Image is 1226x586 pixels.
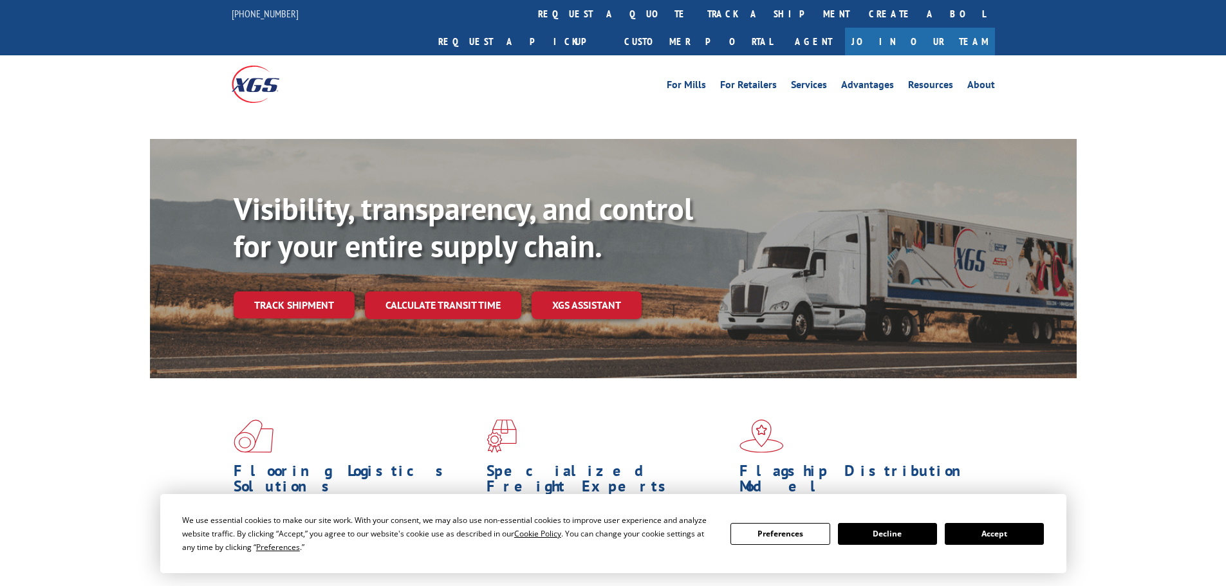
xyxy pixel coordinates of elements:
[730,523,830,545] button: Preferences
[967,80,995,94] a: About
[908,80,953,94] a: Resources
[514,528,561,539] span: Cookie Policy
[487,463,730,500] h1: Specialized Freight Experts
[739,463,983,500] h1: Flagship Distribution Model
[782,28,845,55] a: Agent
[667,80,706,94] a: For Mills
[838,523,937,545] button: Decline
[945,523,1044,545] button: Accept
[234,463,477,500] h1: Flooring Logistics Solutions
[160,494,1066,573] div: Cookie Consent Prompt
[234,291,355,318] a: Track shipment
[256,542,300,553] span: Preferences
[532,291,642,319] a: XGS ASSISTANT
[791,80,827,94] a: Services
[234,188,693,266] b: Visibility, transparency, and control for your entire supply chain.
[845,28,995,55] a: Join Our Team
[739,419,784,453] img: xgs-icon-flagship-distribution-model-red
[615,28,782,55] a: Customer Portal
[429,28,615,55] a: Request a pickup
[487,419,517,453] img: xgs-icon-focused-on-flooring-red
[841,80,894,94] a: Advantages
[365,291,521,319] a: Calculate transit time
[232,7,299,20] a: [PHONE_NUMBER]
[720,80,777,94] a: For Retailers
[234,419,274,453] img: xgs-icon-total-supply-chain-intelligence-red
[182,513,715,554] div: We use essential cookies to make our site work. With your consent, we may also use non-essential ...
